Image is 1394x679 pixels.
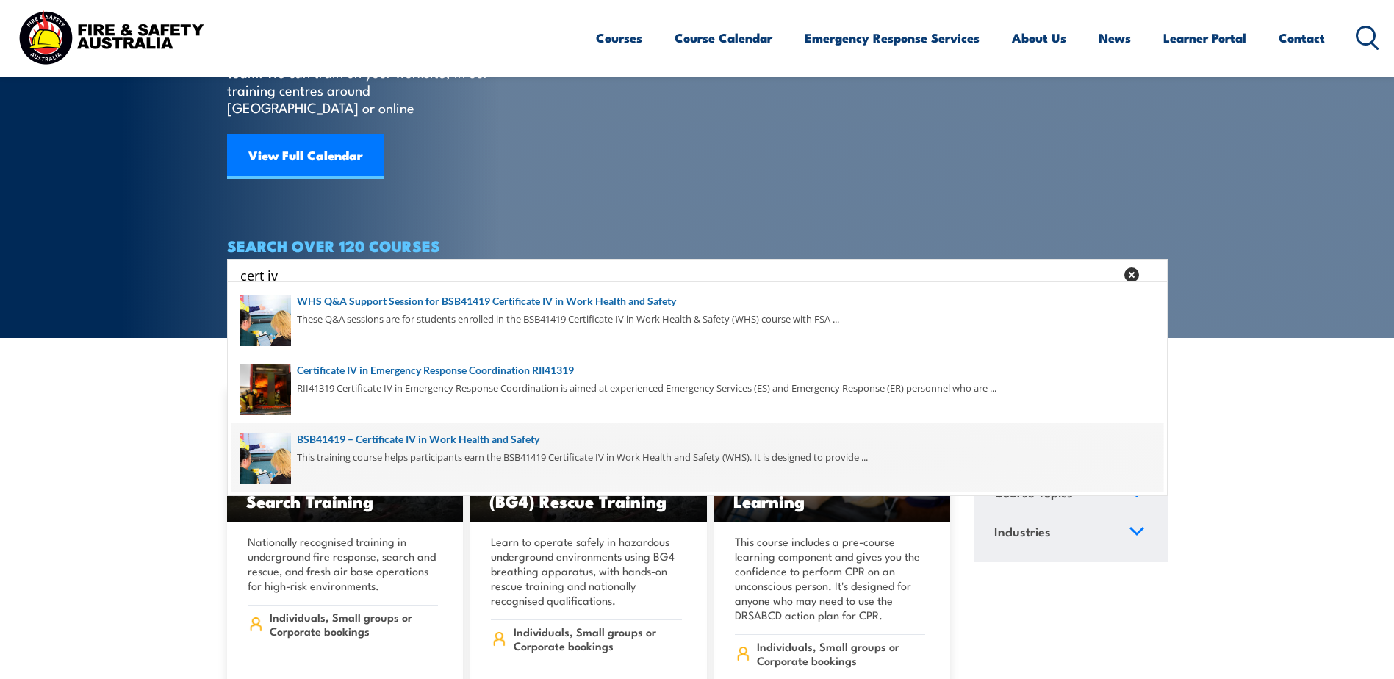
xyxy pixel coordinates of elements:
[805,18,980,57] a: Emergency Response Services
[757,639,925,667] span: Individuals, Small groups or Corporate bookings
[994,522,1051,542] span: Industries
[489,475,688,509] h3: Underground Specialist (BG4) Rescue Training
[491,534,682,608] p: Learn to operate safely in hazardous underground environments using BG4 breathing apparatus, with...
[1142,265,1163,285] button: Search magnifier button
[1163,18,1246,57] a: Learner Portal
[1099,18,1131,57] a: News
[1279,18,1325,57] a: Contact
[514,625,682,653] span: Individuals, Small groups or Corporate bookings
[240,431,1155,448] a: BSB41419 – Certificate IV in Work Health and Safety
[675,18,772,57] a: Course Calendar
[596,18,642,57] a: Courses
[240,293,1155,309] a: WHS Q&A Support Session for BSB41419 Certificate IV in Work Health and Safety
[240,362,1155,378] a: Certificate IV in Emergency Response Coordination RII41319
[248,534,439,593] p: Nationally recognised training in underground fire response, search and rescue, and fresh air bas...
[735,534,926,622] p: This course includes a pre-course learning component and gives you the confidence to perform CPR ...
[1012,18,1066,57] a: About Us
[227,237,1168,254] h4: SEARCH OVER 120 COURSES
[988,514,1152,553] a: Industries
[227,46,495,116] p: Find a course thats right for you and your team. We can train on your worksite, in our training c...
[227,134,384,179] a: View Full Calendar
[240,264,1115,286] input: Search input
[243,265,1118,285] form: Search form
[733,442,932,509] h3: Provide [MEDICAL_DATA] Training inc. Pre-course Learning
[246,475,445,509] h3: Underground Fire and Search Training
[270,610,438,638] span: Individuals, Small groups or Corporate bookings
